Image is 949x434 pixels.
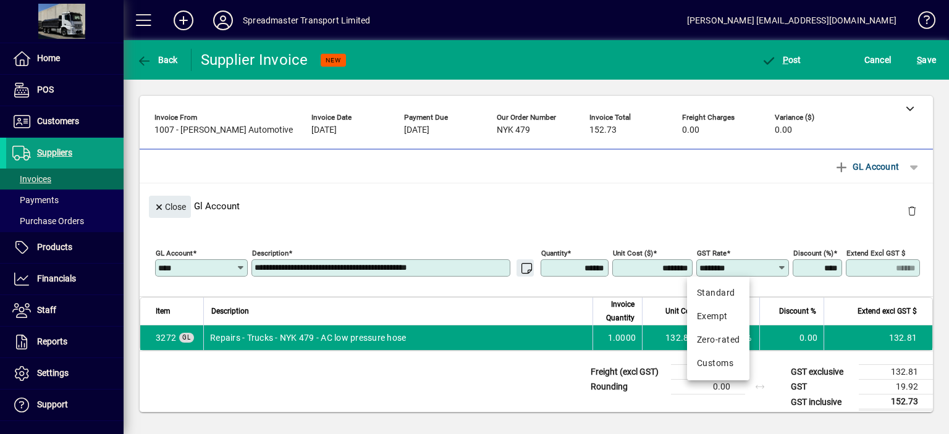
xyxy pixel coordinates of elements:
[584,365,671,380] td: Freight (excl GST)
[687,10,896,30] div: [PERSON_NAME] [EMAIL_ADDRESS][DOMAIN_NAME]
[697,333,740,346] div: Zero-rated
[182,334,191,341] span: GL
[785,365,859,380] td: GST exclusive
[6,232,124,263] a: Products
[37,242,72,252] span: Products
[897,205,927,216] app-page-header-button: Delete
[909,2,934,43] a: Knowledge Base
[759,325,824,350] td: 0.00
[824,325,932,350] td: 132.81
[859,394,933,410] td: 152.73
[6,169,124,190] a: Invoices
[124,49,192,71] app-page-header-button: Back
[584,380,671,394] td: Rounding
[861,49,895,71] button: Cancel
[6,264,124,294] a: Financials
[697,357,740,370] div: Customs
[6,75,124,106] a: POS
[203,325,593,350] td: Repairs - Trucks - NYK 479 - AC low pressure hose
[779,304,816,318] span: Discount %
[897,196,927,225] button: Delete
[613,249,653,257] mat-label: Unit Cost ($)
[687,305,749,328] mat-option: Exempt
[697,286,740,299] div: Standard
[687,328,749,352] mat-option: Zero-rated
[140,183,933,228] div: Gl Account
[541,249,567,257] mat-label: Quantity
[864,50,892,70] span: Cancel
[37,148,72,157] span: Suppliers
[156,304,171,318] span: Item
[37,53,60,63] span: Home
[137,55,178,65] span: Back
[6,106,124,137] a: Customers
[593,325,642,350] td: 1.0000
[858,304,917,318] span: Extend excl GST $
[914,49,939,71] button: Save
[203,9,243,31] button: Profile
[37,368,69,378] span: Settings
[146,201,194,212] app-page-header-button: Close
[154,197,186,217] span: Close
[497,125,530,135] span: NYK 479
[201,50,308,70] div: Supplier Invoice
[37,399,68,409] span: Support
[6,295,124,326] a: Staff
[37,273,76,283] span: Financials
[917,55,922,65] span: S
[665,304,702,318] span: Unit Cost $
[6,390,124,420] a: Support
[917,50,936,70] span: ave
[697,310,740,323] div: Exempt
[697,249,727,257] mat-label: GST rate
[12,195,59,205] span: Payments
[785,394,859,410] td: GST inclusive
[37,336,67,346] span: Reports
[6,43,124,74] a: Home
[828,156,905,178] button: GL Account
[642,325,710,350] td: 132.8100
[758,49,804,71] button: Post
[859,365,933,380] td: 132.81
[154,125,293,135] span: 1007 - [PERSON_NAME] Automotive
[589,125,617,135] span: 152.73
[326,56,341,64] span: NEW
[37,305,56,315] span: Staff
[12,174,51,184] span: Invoices
[682,125,699,135] span: 0.00
[6,358,124,389] a: Settings
[404,125,429,135] span: [DATE]
[687,282,749,305] mat-option: Standard
[156,332,176,344] span: Repairs - Trucks
[601,298,635,325] span: Invoice Quantity
[37,85,54,94] span: POS
[37,116,79,126] span: Customers
[793,249,833,257] mat-label: Discount (%)
[761,55,801,65] span: ost
[243,10,370,30] div: Spreadmaster Transport Limited
[164,9,203,31] button: Add
[775,125,792,135] span: 0.00
[156,249,193,257] mat-label: GL Account
[785,380,859,394] td: GST
[671,365,745,380] td: 0.00
[687,352,749,375] mat-option: Customs
[846,249,905,257] mat-label: Extend excl GST $
[311,125,337,135] span: [DATE]
[6,327,124,357] a: Reports
[6,190,124,211] a: Payments
[859,380,933,394] td: 19.92
[133,49,181,71] button: Back
[783,55,788,65] span: P
[252,249,289,257] mat-label: Description
[671,380,745,394] td: 0.00
[149,196,191,218] button: Close
[211,304,249,318] span: Description
[6,211,124,232] a: Purchase Orders
[12,216,84,226] span: Purchase Orders
[834,157,899,177] span: GL Account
